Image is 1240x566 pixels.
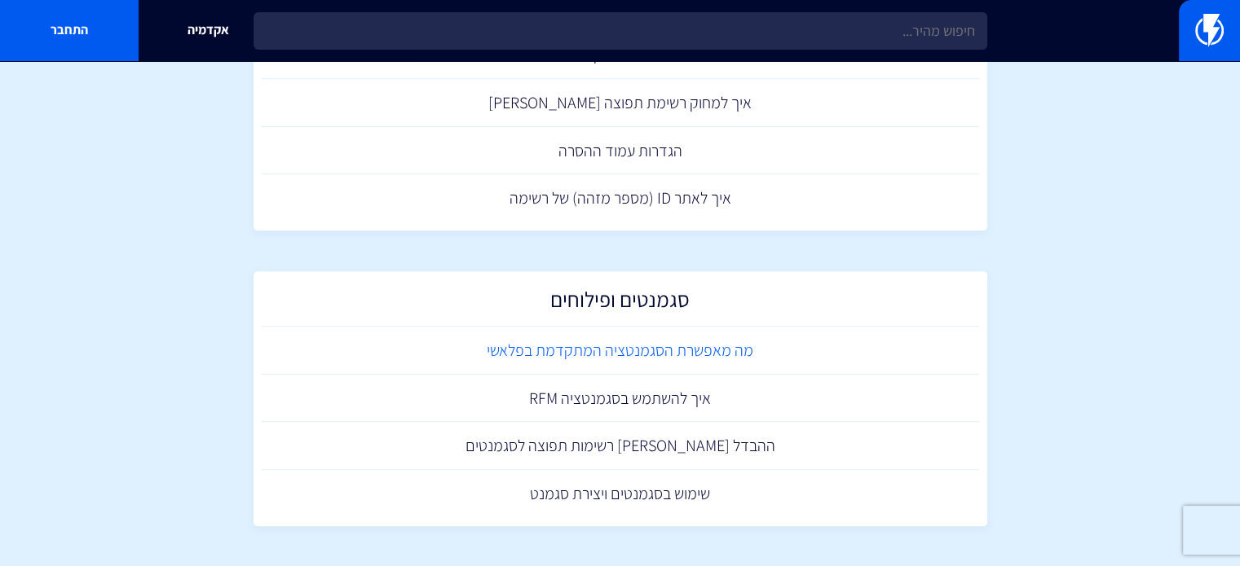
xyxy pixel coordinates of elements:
[262,127,979,175] a: הגדרות עמוד ההסרה
[254,12,987,50] input: חיפוש מהיר...
[262,422,979,470] a: ההבדל [PERSON_NAME] רשימות תפוצה לסגמנטים
[270,287,971,319] h2: סגמנטים ופילוחים
[262,79,979,127] a: איך למחוק רשימת תפוצה [PERSON_NAME]
[262,327,979,375] a: מה מאפשרת הסגמנטציה המתקדמת בפלאשי
[262,279,979,327] a: סגמנטים ופילוחים
[262,470,979,518] a: שימוש בסגמנטים ויצירת סגמנט
[262,375,979,423] a: איך להשתמש בסגמנטציה RFM
[262,174,979,222] a: איך לאתר ID (מספר מזהה) של רשימה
